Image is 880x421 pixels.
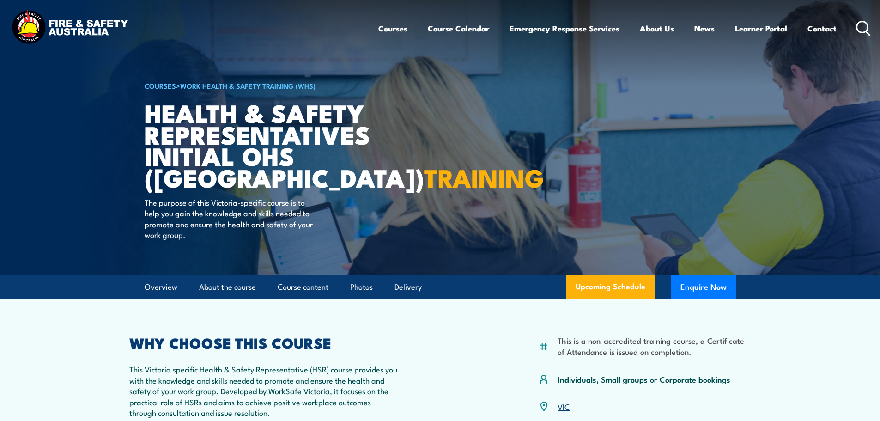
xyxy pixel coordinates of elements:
a: Delivery [394,275,422,299]
a: Course Calendar [428,16,489,41]
strong: TRAINING [424,158,544,196]
a: Learner Portal [735,16,787,41]
a: News [694,16,715,41]
a: COURSES [145,80,176,91]
button: Enquire Now [671,275,736,299]
p: This Victoria specific Health & Safety Representative (HSR) course provides you with the knowledg... [129,364,399,418]
a: About Us [640,16,674,41]
h6: > [145,80,373,91]
a: Contact [807,16,837,41]
h2: WHY CHOOSE THIS COURSE [129,336,399,349]
a: Upcoming Schedule [566,275,655,299]
li: This is a non-accredited training course, a Certificate of Attendance is issued on completion. [558,335,751,357]
a: VIC [558,401,570,412]
h1: Health & Safety Representatives Initial OHS ([GEOGRAPHIC_DATA]) [145,102,373,188]
p: The purpose of this Victoria-specific course is to help you gain the knowledge and skills needed ... [145,197,313,240]
a: About the course [199,275,256,299]
a: Work Health & Safety Training (WHS) [180,80,316,91]
a: Course content [278,275,328,299]
a: Overview [145,275,177,299]
p: Individuals, Small groups or Corporate bookings [558,374,730,384]
a: Emergency Response Services [510,16,619,41]
a: Courses [378,16,407,41]
a: Photos [350,275,373,299]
